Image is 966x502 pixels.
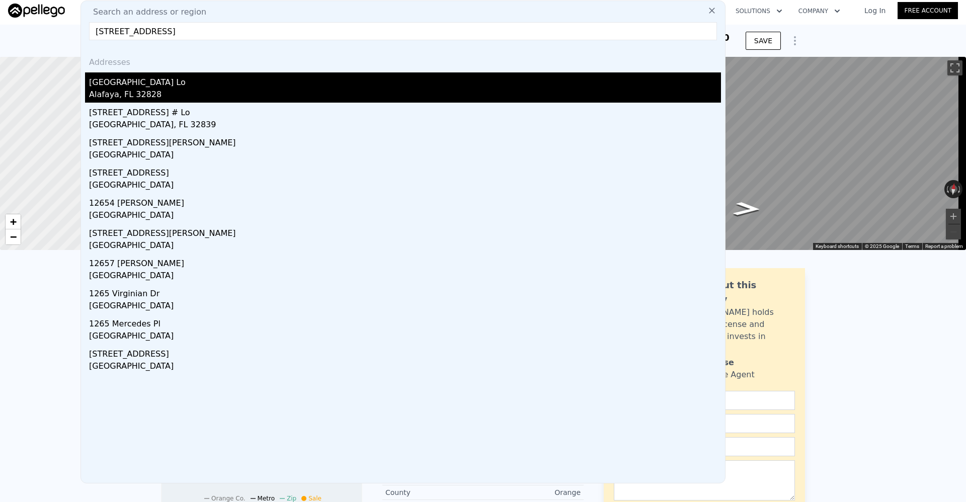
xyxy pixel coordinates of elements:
[89,330,721,344] div: [GEOGRAPHIC_DATA]
[259,477,274,484] tspan: 2014
[8,4,65,18] img: Pellego
[790,2,848,20] button: Company
[89,360,721,374] div: [GEOGRAPHIC_DATA]
[683,357,734,369] div: Violet Rose
[6,229,21,244] a: Zoom out
[865,243,899,249] span: © 2025 Google
[721,199,773,219] path: Go East, Cumbie St
[85,6,206,18] span: Search an address or region
[89,314,721,330] div: 1265 Mercedes Pl
[385,487,483,497] div: County
[227,477,243,484] tspan: 2010
[196,477,211,484] tspan: 2006
[89,22,717,40] input: Enter an address, city, region, neighborhood or zip code
[275,477,290,484] tspan: 2016
[89,300,721,314] div: [GEOGRAPHIC_DATA]
[89,223,721,239] div: [STREET_ADDRESS][PERSON_NAME]
[338,477,353,484] tspan: 2024
[89,133,721,149] div: [STREET_ADDRESS][PERSON_NAME]
[10,215,17,228] span: +
[89,163,721,179] div: [STREET_ADDRESS]
[180,477,196,484] tspan: 2004
[683,278,795,306] div: Ask about this property
[85,48,721,72] div: Addresses
[483,487,581,497] div: Orange
[89,179,721,193] div: [GEOGRAPHIC_DATA]
[816,243,859,250] button: Keyboard shortcuts
[211,495,245,502] span: Orange Co.
[89,72,721,89] div: [GEOGRAPHIC_DATA] Lo
[925,243,963,249] a: Report a problem
[89,209,721,223] div: [GEOGRAPHIC_DATA]
[287,495,296,502] span: Zip
[89,239,721,254] div: [GEOGRAPHIC_DATA]
[89,149,721,163] div: [GEOGRAPHIC_DATA]
[89,344,721,360] div: [STREET_ADDRESS]
[308,495,321,502] span: Sale
[322,477,338,484] tspan: 2022
[947,60,962,75] button: Toggle fullscreen view
[211,477,227,484] tspan: 2008
[944,180,950,198] button: Rotate counterclockwise
[89,119,721,133] div: [GEOGRAPHIC_DATA], FL 32839
[243,477,259,484] tspan: 2012
[290,477,306,484] tspan: 2018
[89,103,721,119] div: [STREET_ADDRESS] # Lo
[746,32,781,50] button: SAVE
[898,2,958,19] a: Free Account
[258,495,275,502] span: Metro
[89,270,721,284] div: [GEOGRAPHIC_DATA]
[89,89,721,103] div: Alafaya, FL 32828
[10,230,17,243] span: −
[306,477,321,484] tspan: 2020
[946,224,961,239] button: Zoom out
[89,254,721,270] div: 12657 [PERSON_NAME]
[89,284,721,300] div: 1265 Virginian Dr
[957,180,963,198] button: Rotate clockwise
[683,306,795,355] div: [PERSON_NAME] holds a broker license and personally invests in this area
[6,214,21,229] a: Zoom in
[905,243,919,249] a: Terms
[785,31,805,51] button: Show Options
[948,180,958,199] button: Reset the view
[946,209,961,224] button: Zoom in
[89,193,721,209] div: 12654 [PERSON_NAME]
[728,2,790,20] button: Solutions
[852,6,898,16] a: Log In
